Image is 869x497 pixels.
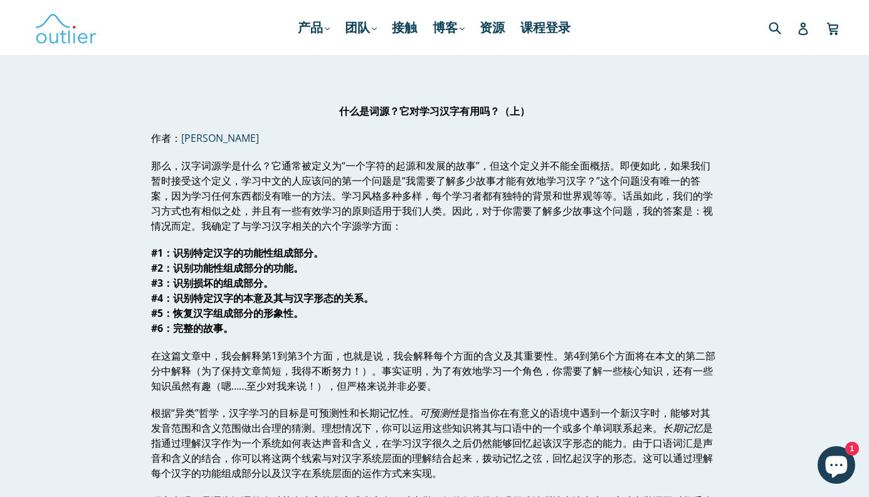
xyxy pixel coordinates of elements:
[292,16,336,39] a: 产品
[298,19,324,36] font: 产品
[151,131,181,145] font: 作者：
[151,406,419,420] font: 根据“异类”哲学，汉字学习的目标是可预测性和长期记忆性。
[151,349,715,393] font: 在这篇文章中，我会解释第1到第3个方面，也就是说，我会解释每个方面的含义及其重要性。第4到第6个方面将在本文的第二部分中解释（为了保持文章简短，我得不断努力！）。事实证明，为了有效地学习一个角色...
[34,9,97,46] img: 异常语言学
[419,406,460,420] font: 可预测性
[151,261,303,275] font: #2：识别功能性组成部分的功能。
[151,276,273,290] font: #3：识别损坏的组成部分。
[151,306,303,320] font: #5：恢复汉字组成部分的形象性。
[386,16,424,39] a: 接触
[515,16,577,39] a: 课程登录
[663,421,703,435] font: 长期记忆
[339,104,530,118] font: 什么是词源？它对学习汉字有用吗？（上）
[181,131,259,146] a: [PERSON_NAME]
[814,446,859,487] inbox-online-store-chat: Shopify 在线商店聊天
[151,421,713,480] font: 是指通过理解汉字作为一个系统如何表达声音和含义，在学习汉字很久之后仍然能够回忆起该汉字形态的能力。由于口语词汇是声音和含义的结合，你可以将这两个线索与对汉字系统层面的理解结合起来，拨动记忆之弦，...
[151,159,713,233] font: 那么，汉字词源学是什么？它通常被定义为“一个字符的起源和发展的故事”，但这个定义并不能全面概括。即便如此，如果我们暂时接受这个定义，学习中文的人应该问的第一个问题是“我需要了解多少故事才能有效地...
[345,19,371,36] font: 团队
[151,406,710,435] font: 是指当你在有意义的语境中遇到一个新汉字时，能够对其发音范围和含义范围做出合理的猜测。理想情况下，你可以运用这些知识将其与口语中的一个或多个单词联系起来。
[339,16,383,39] a: 团队
[480,19,505,36] font: 资源
[521,19,571,36] font: 课程登录
[151,321,233,335] font: #6：完整的故事。
[433,19,458,36] font: 博客
[766,14,800,40] input: 搜索
[151,291,374,305] font: #4：识别特定汉字的本意及其与汉字形态的关系。
[474,16,512,39] a: 资源
[427,16,471,39] a: 博客
[151,246,324,260] font: #1：识别特定汉字的功能性组成部分。
[392,19,418,36] font: 接触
